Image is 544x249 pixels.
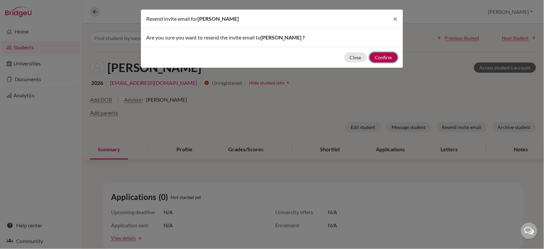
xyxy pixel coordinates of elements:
[388,10,403,28] button: Close
[146,15,197,22] span: Resend invite email for
[146,34,398,41] p: Are you sure you want to resend the invite email to
[15,5,28,11] span: Help
[261,34,305,40] span: [PERSON_NAME] ?
[344,52,367,62] button: Close
[197,15,239,22] span: [PERSON_NAME]
[370,52,398,62] button: Confirm
[393,14,398,23] span: ×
